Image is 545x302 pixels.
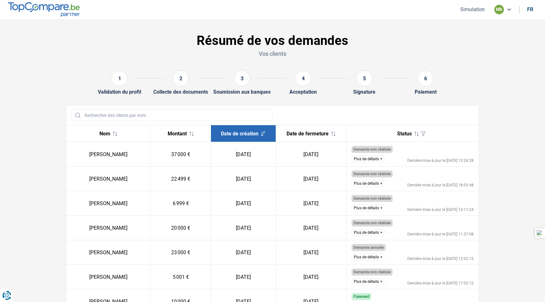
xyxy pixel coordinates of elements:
[66,265,151,289] td: [PERSON_NAME]
[494,5,504,14] div: mb
[289,89,317,95] div: Acceptation
[66,240,151,265] td: [PERSON_NAME]
[234,70,250,86] div: 3
[66,142,151,167] td: [PERSON_NAME]
[353,196,391,201] span: Demande non réalisée
[407,232,474,236] div: Dernière mise à jour le [DATE] 11:37:08
[276,216,346,240] td: [DATE]
[397,131,412,137] span: Status
[352,229,385,236] button: Plus de détails
[407,281,474,285] div: Dernière mise à jour le [DATE] 17:02:12
[153,89,208,95] div: Collecte des documents
[295,70,311,86] div: 4
[211,240,276,265] td: [DATE]
[66,167,151,191] td: [PERSON_NAME]
[151,191,211,216] td: 6 999 €
[352,254,385,261] button: Plus de détails
[353,172,391,176] span: Demande non réalisée
[352,155,385,162] button: Plus de détails
[407,183,474,187] div: Dernière mise à jour le [DATE] 18:05:48
[173,70,189,86] div: 2
[353,270,391,274] span: Demande non réalisée
[112,70,127,86] div: 1
[99,131,110,137] span: Nom
[352,205,385,212] button: Plus de détails
[407,208,474,212] div: Dernière mise à jour le [DATE] 14:11:24
[276,240,346,265] td: [DATE]
[352,180,385,187] button: Plus de détails
[213,89,271,95] div: Soumission aux banques
[71,109,272,121] input: Rechercher des clients par nom
[276,167,346,191] td: [DATE]
[276,191,346,216] td: [DATE]
[353,89,375,95] div: Signature
[418,70,433,86] div: 6
[211,142,276,167] td: [DATE]
[458,6,487,13] button: Simulation
[353,147,391,152] span: Demande non réalisée
[407,257,474,261] div: Dernière mise à jour le [DATE] 12:02:15
[151,216,211,240] td: 20 000 €
[353,294,369,299] span: Paiement
[211,265,276,289] td: [DATE]
[287,131,329,137] span: Date de fermeture
[98,89,141,95] div: Validation du profil
[151,265,211,289] td: 5 001 €
[211,191,276,216] td: [DATE]
[151,167,211,191] td: 22 499 €
[8,2,80,17] img: TopCompare.be
[407,159,474,162] div: Dernière mise à jour le [DATE] 15:26:28
[151,142,211,167] td: 37 000 €
[66,33,479,48] h1: Résumé de vos demandes
[168,131,187,137] span: Montant
[151,240,211,265] td: 23 000 €
[211,216,276,240] td: [DATE]
[66,191,151,216] td: [PERSON_NAME]
[211,167,276,191] td: [DATE]
[415,89,437,95] div: Paiement
[527,6,533,12] div: fr
[66,50,479,58] p: Vos clients
[66,216,151,240] td: [PERSON_NAME]
[276,142,346,167] td: [DATE]
[353,221,391,225] span: Demande non réalisée
[221,131,258,137] span: Date de création
[352,278,385,285] button: Plus de détails
[356,70,372,86] div: 5
[353,245,384,250] span: Demande annulée
[276,265,346,289] td: [DATE]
